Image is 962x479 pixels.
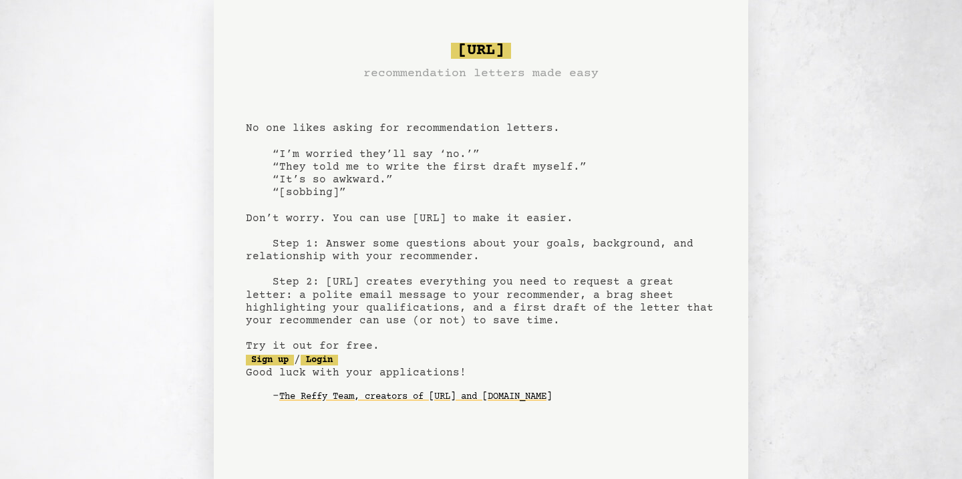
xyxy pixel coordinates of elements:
[279,386,552,408] a: The Reffy Team, creators of [URL] and [DOMAIN_NAME]
[451,43,511,59] span: [URL]
[246,355,294,365] a: Sign up
[363,64,599,83] h3: recommendation letters made easy
[273,390,716,404] div: -
[301,355,338,365] a: Login
[246,37,716,429] pre: No one likes asking for recommendation letters. “I’m worried they’ll say ‘no.’” “They told me to ...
